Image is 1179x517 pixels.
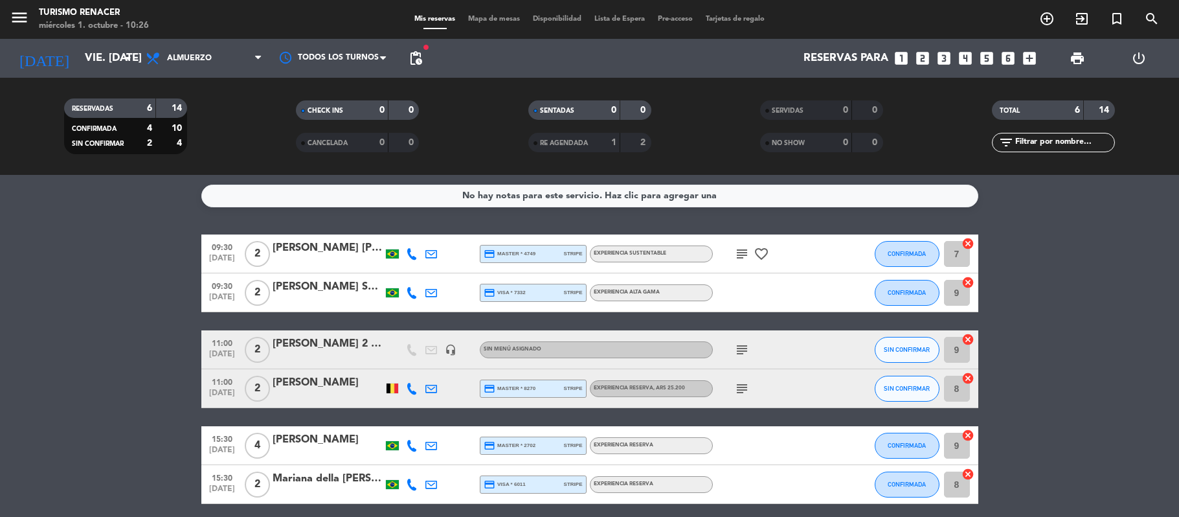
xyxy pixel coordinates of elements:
[875,241,939,267] button: CONFIRMADA
[888,481,926,488] span: CONFIRMADA
[640,106,648,115] strong: 0
[1109,11,1125,27] i: turned_in_not
[206,239,238,254] span: 09:30
[872,138,880,147] strong: 0
[10,8,29,27] i: menu
[875,376,939,402] button: SIN CONFIRMAR
[422,43,430,51] span: fiber_manual_record
[734,342,750,358] i: subject
[875,433,939,459] button: CONFIRMADA
[462,16,526,23] span: Mapa de mesas
[611,138,616,147] strong: 1
[1075,106,1080,115] strong: 6
[245,337,270,363] span: 2
[379,138,385,147] strong: 0
[540,108,574,114] span: SENTADAS
[273,240,383,257] div: [PERSON_NAME] [PERSON_NAME]
[651,16,699,23] span: Pre-acceso
[206,293,238,308] span: [DATE]
[1074,11,1090,27] i: exit_to_app
[245,280,270,306] span: 2
[961,333,974,346] i: cancel
[699,16,771,23] span: Tarjetas de regalo
[961,237,974,250] i: cancel
[308,108,343,114] span: CHECK INS
[206,389,238,404] span: [DATE]
[167,54,212,63] span: Almuerzo
[147,124,152,133] strong: 4
[408,16,462,23] span: Mis reservas
[888,442,926,449] span: CONFIRMADA
[10,44,78,73] i: [DATE]
[245,433,270,459] span: 4
[957,50,974,67] i: looks_4
[484,347,541,352] span: Sin menú asignado
[961,372,974,385] i: cancel
[872,106,880,115] strong: 0
[445,344,456,356] i: headset_mic
[72,106,113,112] span: RESERVADAS
[526,16,588,23] span: Disponibilidad
[961,429,974,442] i: cancel
[172,104,185,113] strong: 14
[308,140,348,146] span: CANCELADA
[875,472,939,498] button: CONFIRMADA
[206,470,238,485] span: 15:30
[172,124,185,133] strong: 10
[884,346,930,353] span: SIN CONFIRMAR
[540,140,588,146] span: RE AGENDADA
[772,140,805,146] span: NO SHOW
[206,485,238,500] span: [DATE]
[484,287,526,299] span: visa * 7332
[484,479,495,490] i: credit_card
[734,246,750,262] i: subject
[484,248,495,260] i: credit_card
[120,51,136,66] i: arrow_drop_down
[1000,108,1020,114] span: TOTAL
[39,6,149,19] div: Turismo Renacer
[803,52,888,65] span: Reservas para
[734,381,750,396] i: subject
[1014,135,1114,150] input: Filtrar por nombre...
[888,289,926,296] span: CONFIRMADA
[564,249,583,258] span: stripe
[875,280,939,306] button: CONFIRMADA
[1144,11,1160,27] i: search
[754,246,769,262] i: favorite_border
[206,374,238,389] span: 11:00
[564,441,583,450] span: stripe
[588,16,651,23] span: Lista de Espera
[484,440,495,452] i: credit_card
[484,383,495,395] i: credit_card
[1039,11,1055,27] i: add_circle_outline
[484,287,495,299] i: credit_card
[961,276,974,289] i: cancel
[409,106,416,115] strong: 0
[875,337,939,363] button: SIN CONFIRMAR
[72,141,124,147] span: SIN CONFIRMAR
[594,385,685,391] span: EXPERIENCIA RESERVA
[273,374,383,391] div: [PERSON_NAME]
[653,385,685,391] span: , ARS 25.200
[594,290,660,295] span: EXPERIENCIA ALTA GAMA
[594,481,653,487] span: EXPERIENCIA RESERVA
[640,138,648,147] strong: 2
[72,126,117,132] span: CONFIRMADA
[594,251,666,256] span: EXPERIENCIA SUSTENTABLE
[1131,51,1147,66] i: power_settings_new
[147,104,152,113] strong: 6
[206,335,238,350] span: 11:00
[10,8,29,32] button: menu
[564,288,583,297] span: stripe
[206,278,238,293] span: 09:30
[462,189,717,203] div: No hay notas para este servicio. Haz clic para agregar una
[888,250,926,257] span: CONFIRMADA
[564,480,583,488] span: stripe
[914,50,931,67] i: looks_two
[961,468,974,481] i: cancel
[893,50,910,67] i: looks_one
[206,446,238,461] span: [DATE]
[409,138,416,147] strong: 0
[273,431,383,448] div: [PERSON_NAME]
[564,384,583,393] span: stripe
